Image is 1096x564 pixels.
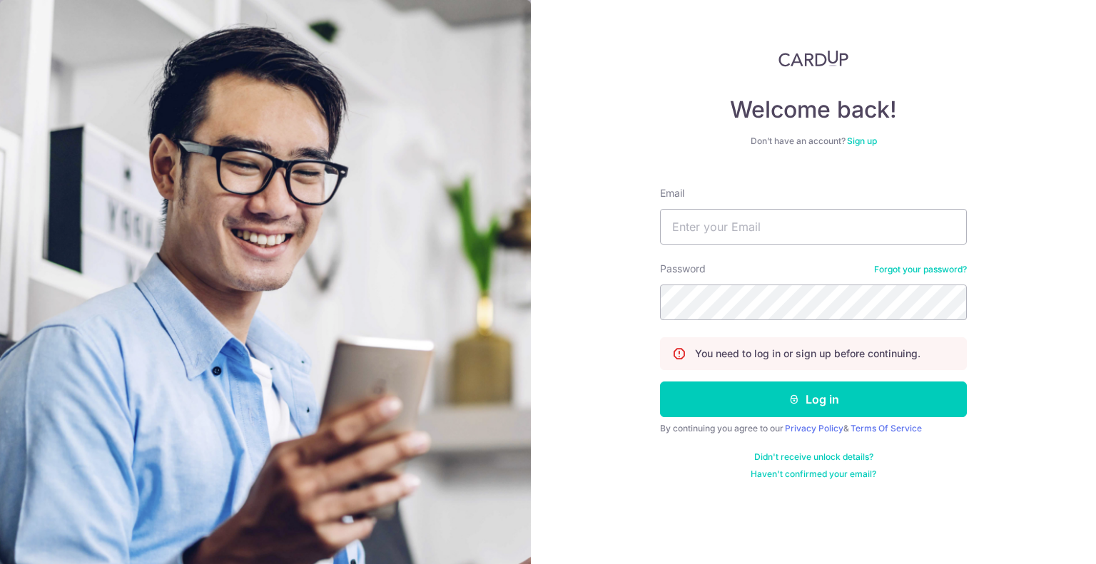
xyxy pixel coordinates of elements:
img: CardUp Logo [778,50,848,67]
a: Terms Of Service [851,423,922,434]
div: Don’t have an account? [660,135,967,147]
a: Sign up [847,135,877,146]
a: Privacy Policy [785,423,843,434]
a: Forgot your password? [874,264,967,275]
div: By continuing you agree to our & [660,423,967,434]
button: Log in [660,381,967,417]
input: Enter your Email [660,209,967,245]
a: Didn't receive unlock details? [754,451,873,463]
h4: Welcome back! [660,96,967,124]
p: You need to log in or sign up before continuing. [695,347,920,361]
label: Password [660,262,706,276]
a: Haven't confirmed your email? [751,468,876,480]
label: Email [660,186,684,200]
